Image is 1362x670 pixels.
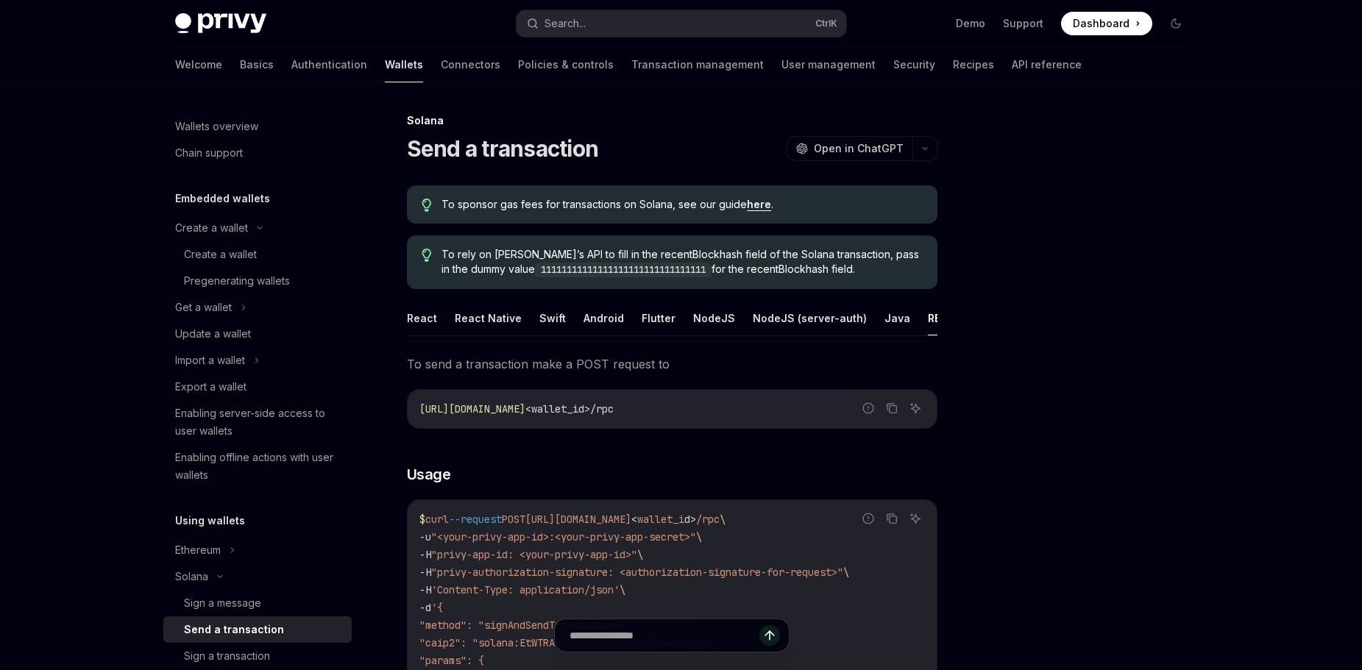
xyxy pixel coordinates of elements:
div: Import a wallet [175,352,245,369]
div: Create a wallet [175,219,248,237]
span: POST [502,513,525,526]
button: Android [584,301,624,335]
button: Report incorrect code [859,399,878,418]
div: Solana [407,113,937,128]
a: Chain support [163,140,352,166]
a: Recipes [953,47,994,82]
span: [URL][DOMAIN_NAME] [419,402,525,416]
span: "privy-authorization-signature: <authorization-signature-for-request>" [431,566,843,579]
button: Copy the contents from the code block [882,509,901,528]
a: Update a wallet [163,321,352,347]
span: -H [419,548,431,561]
a: API reference [1012,47,1082,82]
button: Swift [539,301,566,335]
button: Search...CtrlK [517,10,846,37]
button: Open in ChatGPT [787,136,912,161]
span: \ [637,548,643,561]
span: > [690,513,696,526]
span: Ctrl K [815,18,837,29]
button: React [407,301,437,335]
svg: Tip [422,249,432,262]
div: Export a wallet [175,378,246,396]
a: Create a wallet [163,241,352,268]
span: To send a transaction make a POST request to [407,354,937,374]
span: -H [419,583,431,596]
span: < [631,513,637,526]
span: Open in ChatGPT [814,141,904,156]
button: Ask AI [906,399,925,418]
button: Solana [163,563,352,590]
a: User management [781,47,876,82]
span: curl [425,513,449,526]
button: Send message [759,625,780,646]
span: '{ [431,601,443,614]
div: Wallets overview [175,118,258,135]
button: Import a wallet [163,347,352,374]
h1: Send a transaction [407,135,599,162]
span: /rpc [696,513,720,526]
button: Ethereum [163,537,352,563]
div: Pregenerating wallets [184,272,290,290]
button: React Native [455,301,522,335]
span: "<your-privy-app-id>:<your-privy-app-secret>" [431,530,696,544]
span: [URL][DOMAIN_NAME] [525,513,631,526]
a: Dashboard [1061,12,1152,35]
button: Copy the contents from the code block [882,399,901,418]
span: \ [696,530,702,544]
div: Solana [175,568,208,585]
div: Chain support [175,144,243,162]
a: Policies & controls [518,47,614,82]
button: Flutter [642,301,675,335]
div: Send a transaction [184,621,284,638]
img: dark logo [175,13,266,34]
button: Create a wallet [163,215,352,241]
div: Enabling offline actions with user wallets [175,449,343,484]
input: Ask a question... [570,619,759,652]
span: <wallet_id>/rpc [525,402,614,416]
span: To rely on [PERSON_NAME]’s API to fill in the recentBlockhash field of the Solana transaction, pa... [441,247,922,277]
a: Enabling server-side access to user wallets [163,400,352,444]
h5: Using wallets [175,512,245,530]
div: Sign a transaction [184,647,270,665]
a: Welcome [175,47,222,82]
a: Demo [956,16,985,31]
span: -d [419,601,431,614]
button: Report incorrect code [859,509,878,528]
span: \ [843,566,849,579]
span: 'Content-Type: application/json' [431,583,620,596]
a: Sign a transaction [163,643,352,669]
span: To sponsor gas fees for transactions on Solana, see our guide . [441,197,922,212]
a: Send a transaction [163,616,352,643]
span: -u [419,530,431,544]
svg: Tip [422,199,432,212]
a: Support [1003,16,1043,31]
div: Enabling server-side access to user wallets [175,405,343,440]
a: Transaction management [631,47,764,82]
a: here [747,198,771,211]
span: \ [720,513,726,526]
button: Ask AI [906,509,925,528]
a: Authentication [291,47,367,82]
span: "privy-app-id: <your-privy-app-id>" [431,548,637,561]
button: NodeJS [693,301,735,335]
span: d [684,513,690,526]
a: Security [893,47,935,82]
code: 11111111111111111111111111111111 [535,263,712,277]
div: Get a wallet [175,299,232,316]
h5: Embedded wallets [175,190,270,207]
button: REST API [928,301,974,335]
div: Update a wallet [175,325,251,343]
span: --request [449,513,502,526]
a: Wallets overview [163,113,352,140]
div: Search... [545,15,586,32]
div: Ethereum [175,541,221,559]
span: $ [419,513,425,526]
a: Basics [240,47,274,82]
span: \ [620,583,625,596]
button: Toggle dark mode [1164,12,1188,35]
button: Get a wallet [163,294,352,321]
a: Export a wallet [163,374,352,400]
a: Wallets [385,47,423,82]
a: Sign a message [163,590,352,616]
button: Java [884,301,910,335]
